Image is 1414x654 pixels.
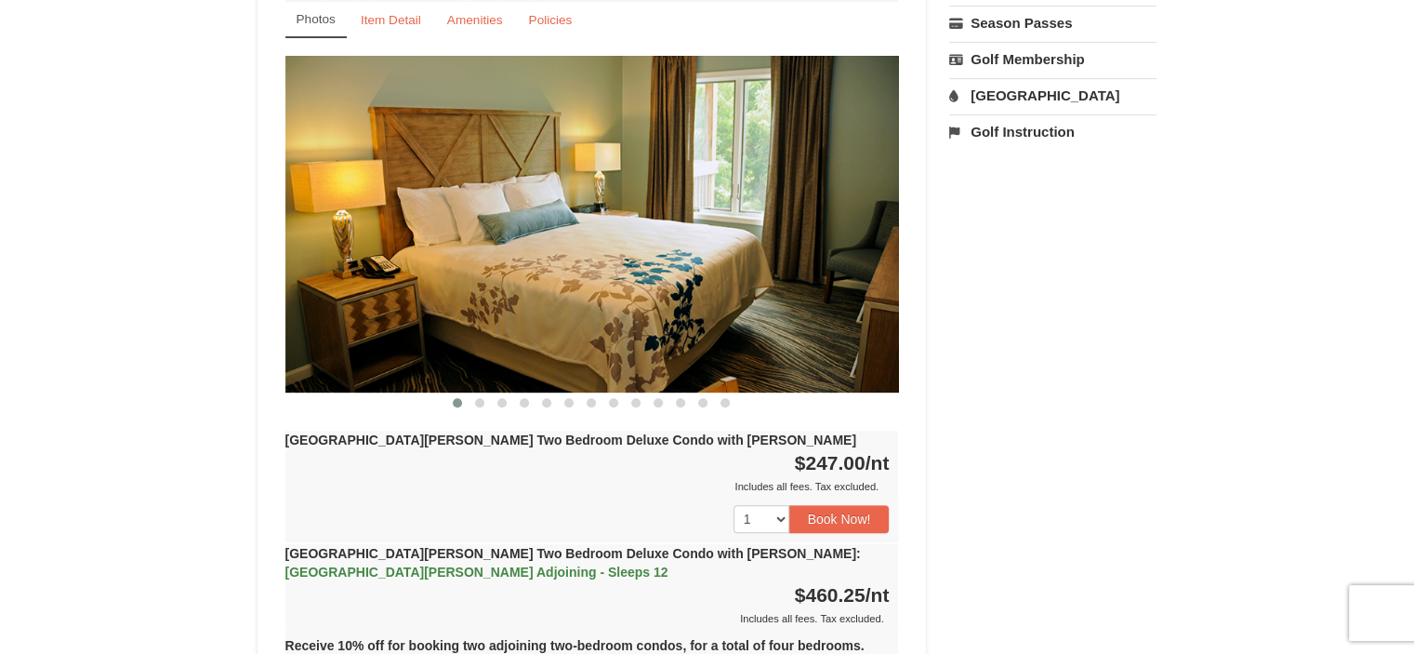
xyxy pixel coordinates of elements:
a: Photos [285,2,347,38]
a: Golf Instruction [949,114,1156,149]
div: Includes all fees. Tax excluded. [285,609,890,628]
strong: $247.00 [795,452,890,474]
a: Season Passes [949,6,1156,40]
a: Amenities [435,2,515,38]
a: [GEOGRAPHIC_DATA] [949,78,1156,113]
a: Item Detail [349,2,433,38]
strong: [GEOGRAPHIC_DATA][PERSON_NAME] Two Bedroom Deluxe Condo with [PERSON_NAME] [285,546,861,580]
small: Amenities [447,13,503,27]
button: Book Now! [789,505,890,533]
img: 18876286-137-863bd0ca.jpg [285,56,899,392]
span: /nt [866,584,890,606]
span: : [856,546,861,561]
small: Photos [297,12,336,26]
div: Includes all fees. Tax excluded. [285,477,890,496]
span: $460.25 [795,584,866,606]
a: Policies [516,2,584,38]
span: /nt [866,452,890,474]
small: Item Detail [361,13,421,27]
strong: [GEOGRAPHIC_DATA][PERSON_NAME] Two Bedroom Deluxe Condo with [PERSON_NAME] [285,433,856,447]
small: Policies [528,13,572,27]
a: Golf Membership [949,42,1156,76]
span: [GEOGRAPHIC_DATA][PERSON_NAME] Adjoining - Sleeps 12 [285,565,668,580]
